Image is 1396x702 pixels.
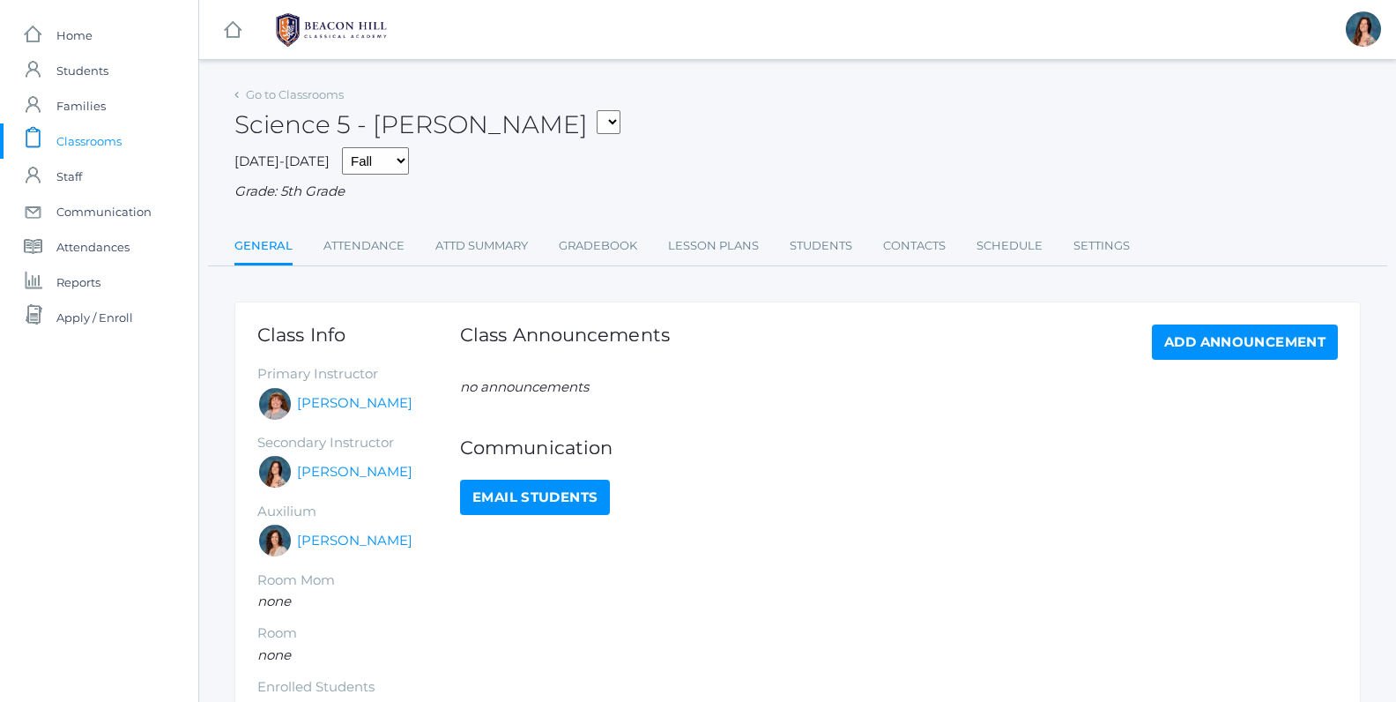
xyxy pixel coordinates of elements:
span: Attendances [56,229,130,265]
h5: Room Mom [257,573,460,588]
a: Go to Classrooms [246,87,344,101]
a: [PERSON_NAME] [297,393,412,414]
h5: Secondary Instructor [257,436,460,451]
h1: Class Announcements [460,325,670,355]
a: Settings [1073,228,1130,264]
a: Lesson Plans [668,228,759,264]
a: Gradebook [559,228,637,264]
em: none [257,646,291,663]
a: Attd Summary [435,228,528,264]
h5: Auxilium [257,504,460,519]
a: Add Announcement [1152,325,1338,360]
span: Home [56,18,93,53]
h2: Science 5 - [PERSON_NAME] [234,111,620,138]
div: Cari Burke [257,523,293,558]
span: Families [56,88,106,123]
h5: Primary Instructor [257,367,460,382]
a: Students [790,228,852,264]
a: Attendance [323,228,405,264]
a: Contacts [883,228,946,264]
span: Reports [56,265,100,300]
em: no announcements [460,378,589,395]
a: Schedule [976,228,1043,264]
span: Staff [56,159,82,194]
h1: Class Info [257,325,460,345]
div: Rebecca Salazar [1346,11,1381,47]
span: Apply / Enroll [56,300,133,335]
a: Email Students [460,480,610,515]
img: BHCALogos-05-308ed15e86a5a0abce9b8dd61676a3503ac9727e845dece92d48e8588c001991.png [265,8,397,52]
div: Sarah Bence [257,386,293,422]
span: Classrooms [56,123,122,159]
span: Students [56,53,108,88]
a: General [234,228,293,266]
span: Communication [56,194,152,229]
div: Rebecca Salazar [257,454,293,489]
h1: Communication [460,437,1338,458]
a: [PERSON_NAME] [297,531,412,551]
div: Grade: 5th Grade [234,182,1361,202]
h5: Enrolled Students [257,680,460,695]
h5: Room [257,626,460,641]
em: none [257,593,291,609]
a: [PERSON_NAME] [297,462,412,482]
span: [DATE]-[DATE] [234,153,330,169]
